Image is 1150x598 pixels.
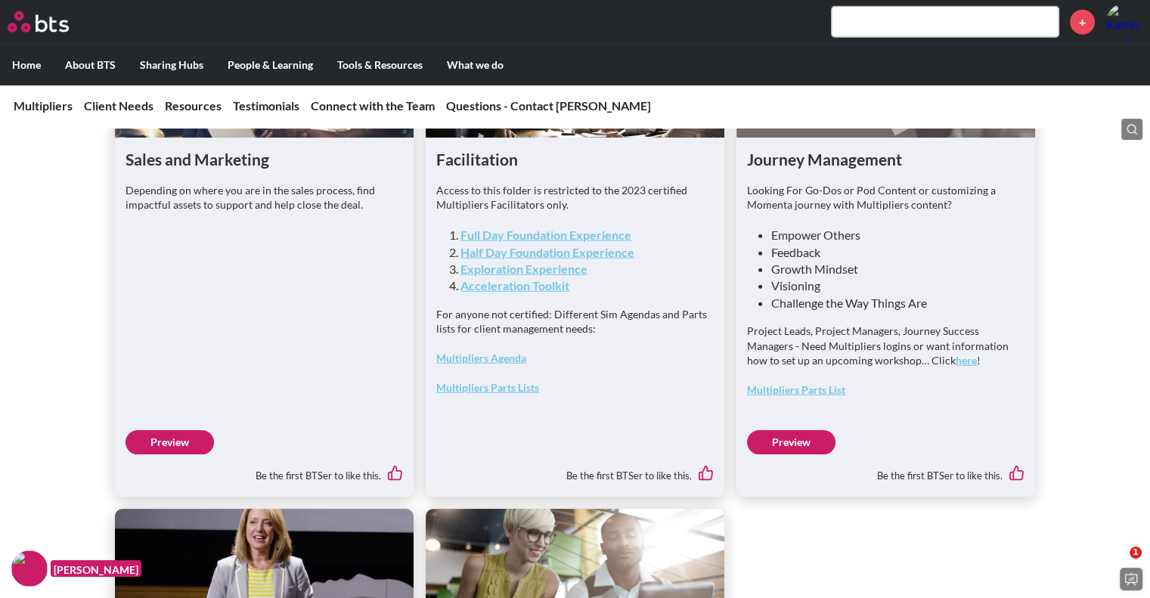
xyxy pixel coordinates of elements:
label: People & Learning [215,45,325,85]
h1: Sales and Marketing [126,148,403,170]
a: Client Needs [84,98,153,113]
a: Connect with the Team [311,98,435,113]
div: Be the first BTSer to like this. [126,454,403,486]
a: here [956,354,977,367]
a: Profile [1106,4,1142,40]
a: + [1070,10,1095,35]
li: Growth Mindset [771,261,1012,277]
div: Be the first BTSer to like this. [436,454,714,486]
li: Challenge the Way Things Are [771,295,1012,311]
p: For anyone not certified: Different Sim Agendas and Parts lists for client management needs: [436,307,714,336]
a: Half Day Foundation Experience [460,245,634,259]
label: Sharing Hubs [128,45,215,85]
a: Preview [126,430,214,454]
a: Multipliers [14,98,73,113]
label: About BTS [53,45,128,85]
a: Acceleration Toolkit [460,278,569,293]
div: Be the first BTSer to like this. [747,454,1024,486]
img: Katrin Mulford [1106,4,1142,40]
img: BTS Logo [8,11,69,33]
a: Questions - Contact [PERSON_NAME] [446,98,651,113]
a: Go home [8,11,97,33]
p: Project Leads, Project Managers, Journey Success Managers - Need Multipliers logins or want infor... [747,324,1024,368]
figcaption: [PERSON_NAME] [51,560,141,578]
p: Depending on where you are in the sales process, find impactful assets to support and help close ... [126,183,403,212]
li: Empower Others [771,227,1012,243]
a: Resources [165,98,222,113]
li: Visioning [771,277,1012,294]
img: F [11,550,48,587]
a: Multipliers Agenda [436,352,526,364]
a: Testimonials [233,98,299,113]
span: 1 [1130,547,1142,559]
a: Exploration Experience [460,262,587,276]
label: What we do [435,45,516,85]
a: Full Day Foundation Experience [460,228,631,242]
a: Preview [747,430,835,454]
li: Feedback [771,244,1012,261]
h1: Journey Management [747,148,1024,170]
a: Multipliers Parts Lists [436,381,539,394]
label: Tools & Resources [325,45,435,85]
p: Looking For Go-Dos or Pod Content or customizing a Momenta journey with Multipliers content? [747,183,1024,212]
p: Access to this folder is restricted to the 2023 certified Multipliers Facilitators only. [436,183,714,212]
h1: Facilitation [436,148,714,170]
iframe: Intercom live chat [1099,547,1135,583]
a: Multipliers Parts List [747,383,845,396]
